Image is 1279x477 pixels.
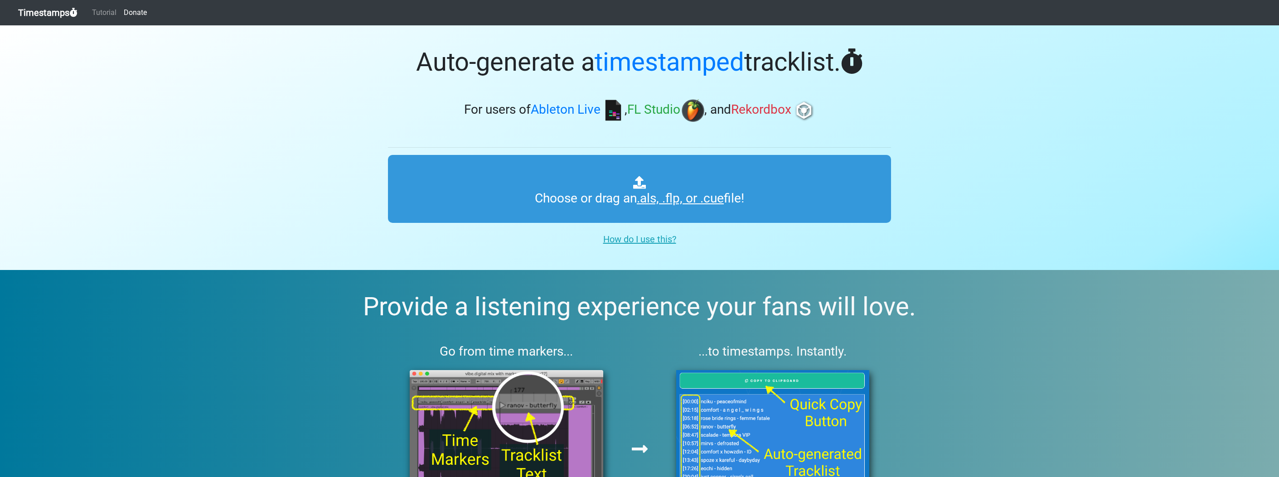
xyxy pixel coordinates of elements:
[793,99,815,122] img: rb.png
[120,4,150,22] a: Donate
[595,47,744,77] span: timestamped
[627,102,680,117] span: FL Studio
[603,234,676,245] u: How do I use this?
[22,292,1257,322] h2: Provide a listening experience your fans will love.
[731,102,791,117] span: Rekordbox
[388,47,891,77] h1: Auto-generate a tracklist.
[682,99,704,122] img: fl.png
[602,99,625,122] img: ableton.png
[18,4,78,22] a: Timestamps
[654,344,891,359] h3: ...to timestamps. Instantly.
[388,344,625,359] h3: Go from time markers...
[531,102,601,117] span: Ableton Live
[88,4,120,22] a: Tutorial
[388,99,891,122] h3: For users of , , and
